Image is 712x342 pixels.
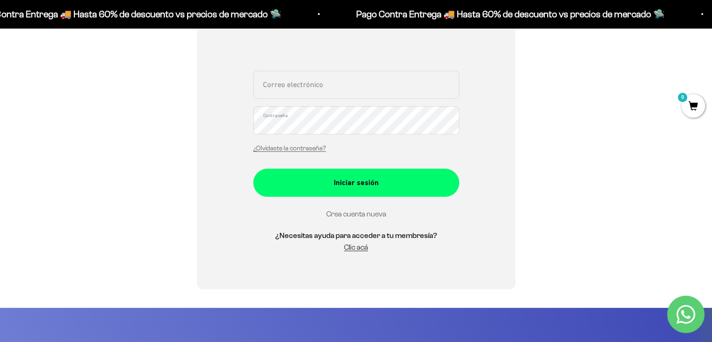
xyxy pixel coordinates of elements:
a: Crea cuenta nueva [326,210,386,218]
p: Pago Contra Entrega 🚚 Hasta 60% de descuento vs precios de mercado 🛸 [355,7,664,22]
a: 0 [682,102,705,112]
a: Clic acá [344,243,368,251]
h5: ¿Necesitas ayuda para acceder a tu membresía? [253,230,459,242]
button: Iniciar sesión [253,169,459,197]
a: ¿Olvidaste la contraseña? [253,145,326,152]
mark: 0 [677,92,688,103]
iframe: Social Login Buttons [253,4,459,59]
div: Iniciar sesión [272,177,440,189]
